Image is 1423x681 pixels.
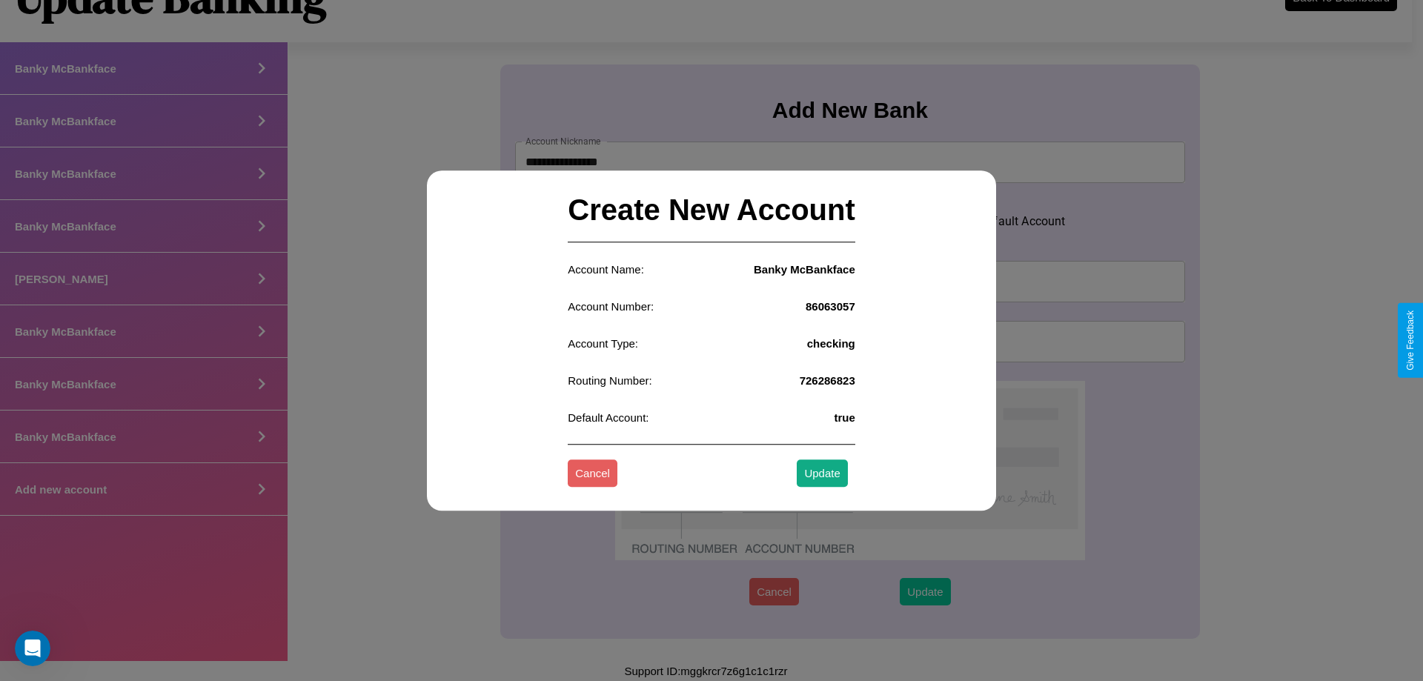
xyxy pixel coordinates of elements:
[568,179,855,242] h2: Create New Account
[806,300,855,313] h4: 86063057
[797,460,847,488] button: Update
[15,631,50,666] iframe: Intercom live chat
[568,371,651,391] p: Routing Number:
[568,460,617,488] button: Cancel
[1405,310,1416,371] div: Give Feedback
[568,259,644,279] p: Account Name:
[568,408,649,428] p: Default Account:
[807,337,855,350] h4: checking
[568,296,654,316] p: Account Number:
[568,333,638,353] p: Account Type:
[834,411,855,424] h4: true
[754,263,855,276] h4: Banky McBankface
[800,374,855,387] h4: 726286823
